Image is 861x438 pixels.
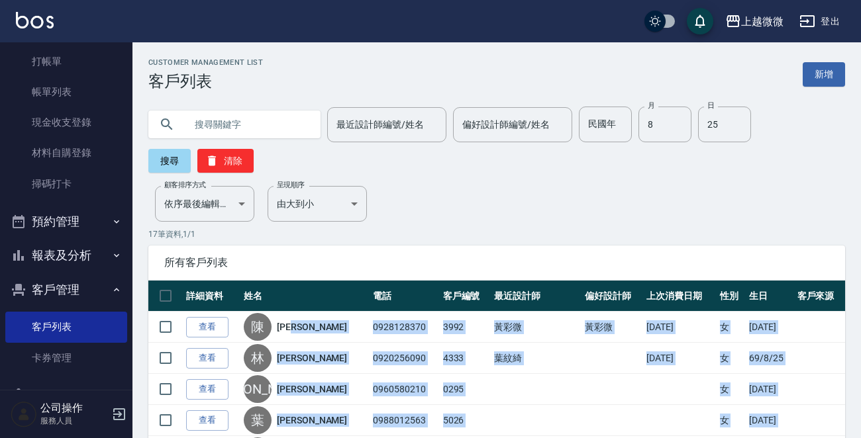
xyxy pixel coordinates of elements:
td: 女 [717,405,746,436]
a: 材料自購登錄 [5,138,127,168]
p: 服務人員 [40,415,108,427]
td: 0295 [440,374,491,405]
th: 最近設計師 [491,281,582,312]
a: 卡券管理 [5,343,127,373]
a: [PERSON_NAME] [277,382,347,396]
button: save [687,8,713,34]
button: 預約管理 [5,204,127,239]
label: 呈現順序 [277,180,305,190]
td: 0928128370 [370,312,439,343]
h5: 公司操作 [40,402,108,415]
td: 69/8/25 [746,343,793,374]
td: 黃彩微 [582,312,644,343]
span: 所有客戶列表 [164,256,829,269]
div: 由大到小 [268,186,367,222]
a: [PERSON_NAME] [277,414,347,427]
button: 登出 [794,9,845,34]
a: 帳單列表 [5,77,127,107]
td: [DATE] [643,312,716,343]
a: 查看 [186,348,228,369]
th: 客戶編號 [440,281,491,312]
th: 姓名 [240,281,370,312]
td: 女 [717,374,746,405]
th: 詳細資料 [183,281,240,312]
td: 0988012563 [370,405,439,436]
td: 女 [717,312,746,343]
td: 5026 [440,405,491,436]
img: Person [11,401,37,427]
td: 0960580210 [370,374,439,405]
th: 客戶來源 [794,281,845,312]
label: 顧客排序方式 [164,180,206,190]
button: 客戶管理 [5,273,127,307]
a: 客戶列表 [5,312,127,342]
label: 日 [707,101,714,110]
img: Logo [16,12,54,28]
a: 查看 [186,317,228,337]
th: 偏好設計師 [582,281,644,312]
div: [PERSON_NAME] [244,375,272,403]
div: 上越微微 [741,13,784,30]
h2: Customer Management List [148,58,263,67]
th: 上次消費日期 [643,281,716,312]
p: 17 筆資料, 1 / 1 [148,228,845,240]
td: [DATE] [746,405,793,436]
a: 現金收支登錄 [5,107,127,138]
button: 上越微微 [720,8,789,35]
td: [DATE] [746,312,793,343]
a: 查看 [186,410,228,431]
button: 搜尋 [148,149,191,173]
input: 搜尋關鍵字 [185,107,310,142]
div: 陳 [244,313,272,341]
a: 查看 [186,379,228,400]
div: 林 [244,344,272,372]
h3: 客戶列表 [148,72,263,91]
th: 電話 [370,281,439,312]
button: 清除 [197,149,254,173]
td: 0920256090 [370,343,439,374]
th: 性別 [717,281,746,312]
td: [DATE] [746,374,793,405]
a: [PERSON_NAME] [277,320,347,333]
td: 4333 [440,343,491,374]
a: 掃碼打卡 [5,169,127,199]
td: 黃彩微 [491,312,582,343]
td: 女 [717,343,746,374]
a: [PERSON_NAME] [277,351,347,365]
a: 打帳單 [5,46,127,77]
td: 葉紋綺 [491,343,582,374]
div: 依序最後編輯時間 [155,186,254,222]
button: 報表及分析 [5,238,127,273]
td: 3992 [440,312,491,343]
td: [DATE] [643,343,716,374]
label: 月 [648,101,654,110]
a: 新增 [803,62,845,87]
div: 葉 [244,406,272,434]
button: 員工及薪資 [5,378,127,413]
th: 生日 [746,281,793,312]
